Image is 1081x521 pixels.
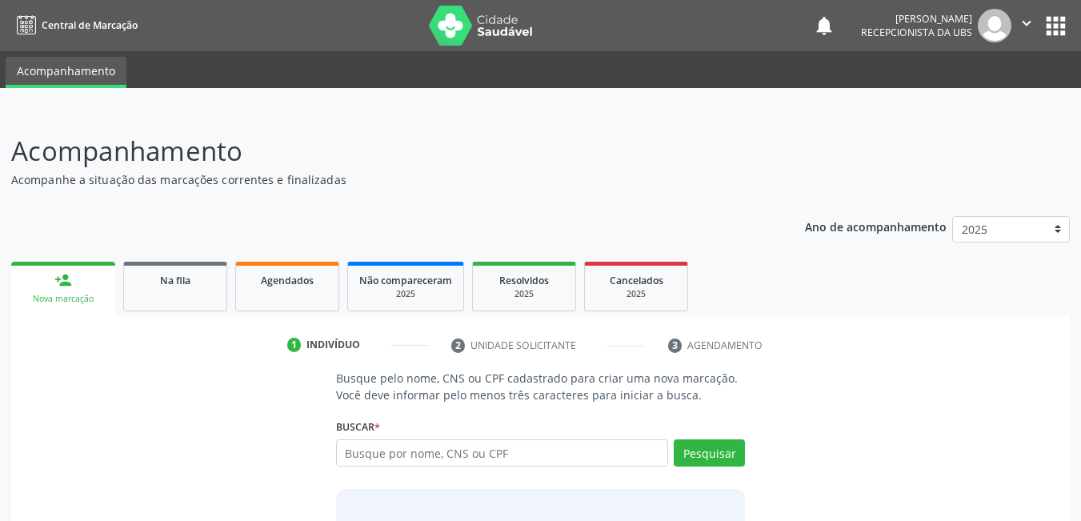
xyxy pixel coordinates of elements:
div: Indivíduo [306,338,360,352]
p: Ano de acompanhamento [805,216,947,236]
div: [PERSON_NAME] [861,12,972,26]
button: apps [1042,12,1070,40]
span: Central de Marcação [42,18,138,32]
a: Central de Marcação [11,12,138,38]
div: 2025 [359,288,452,300]
div: 2025 [596,288,676,300]
p: Busque pelo nome, CNS ou CPF cadastrado para criar uma nova marcação. Você deve informar pelo men... [336,370,746,403]
label: Buscar [336,415,380,439]
span: Recepcionista da UBS [861,26,972,39]
div: person_add [54,271,72,289]
i:  [1018,14,1035,32]
p: Acompanhe a situação das marcações correntes e finalizadas [11,171,752,188]
span: Resolvidos [499,274,549,287]
input: Busque por nome, CNS ou CPF [336,439,669,467]
button:  [1011,9,1042,42]
div: 1 [287,338,302,352]
span: Agendados [261,274,314,287]
p: Acompanhamento [11,131,752,171]
a: Acompanhamento [6,57,126,88]
div: 2025 [484,288,564,300]
span: Cancelados [610,274,663,287]
span: Na fila [160,274,190,287]
button: notifications [813,14,835,37]
img: img [978,9,1011,42]
span: Não compareceram [359,274,452,287]
div: Nova marcação [22,293,104,305]
button: Pesquisar [674,439,745,467]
